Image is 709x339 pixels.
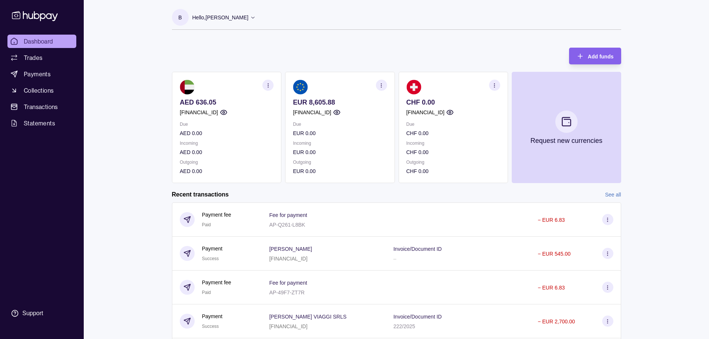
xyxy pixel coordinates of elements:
p: − EUR 6.83 [538,285,565,291]
p: B [178,13,182,22]
p: Incoming [293,139,387,147]
p: Invoice/Document ID [393,246,442,252]
p: [PERSON_NAME] VIAGGI SRLS [269,314,346,320]
p: CHF 0.00 [406,148,500,156]
p: Request new currencies [530,137,602,145]
p: [FINANCIAL_ID] [269,323,307,329]
p: Outgoing [293,158,387,166]
a: Trades [7,51,76,64]
p: EUR 0.00 [293,167,387,175]
p: EUR 0.00 [293,129,387,137]
p: Fee for payment [269,212,307,218]
p: Incoming [406,139,500,147]
img: ch [406,80,421,95]
span: Paid [202,290,211,295]
a: Support [7,306,76,321]
p: CHF 0.00 [406,98,500,106]
p: Fee for payment [269,280,307,286]
p: AP-Q261-L8BK [269,222,305,228]
p: [FINANCIAL_ID] [293,108,331,116]
a: Transactions [7,100,76,113]
p: CHF 0.00 [406,129,500,137]
p: [FINANCIAL_ID] [180,108,218,116]
p: Due [406,120,500,128]
span: Paid [202,222,211,227]
div: Support [22,309,43,317]
p: [PERSON_NAME] [269,246,312,252]
span: Statements [24,119,55,128]
p: Payment [202,244,223,253]
span: Dashboard [24,37,53,46]
button: Request new currencies [511,72,621,183]
span: Payments [24,70,51,79]
p: − EUR 2,700.00 [538,319,575,324]
span: Success [202,256,219,261]
p: Invoice/Document ID [393,314,442,320]
span: Trades [24,53,42,62]
p: Incoming [180,139,274,147]
span: Transactions [24,102,58,111]
span: Collections [24,86,54,95]
p: [FINANCIAL_ID] [406,108,444,116]
p: AP-49F7-ZT7R [269,290,304,295]
button: Add funds [569,48,621,64]
p: Outgoing [180,158,274,166]
p: Outgoing [406,158,500,166]
span: Success [202,324,219,329]
p: AED 636.05 [180,98,274,106]
p: Payment fee [202,278,231,287]
a: Collections [7,84,76,97]
p: – [393,256,396,262]
p: Payment fee [202,211,231,219]
p: AED 0.00 [180,148,274,156]
img: ae [180,80,195,95]
p: 222/2025 [393,323,415,329]
p: CHF 0.00 [406,167,500,175]
p: EUR 0.00 [293,148,387,156]
p: EUR 8,605.88 [293,98,387,106]
a: Statements [7,116,76,130]
p: Payment [202,312,223,320]
p: Due [293,120,387,128]
a: Payments [7,67,76,81]
p: AED 0.00 [180,167,274,175]
p: AED 0.00 [180,129,274,137]
p: Due [180,120,274,128]
p: Hello, [PERSON_NAME] [192,13,249,22]
a: See all [605,191,621,199]
p: − EUR 6.83 [538,217,565,223]
p: − EUR 545.00 [538,251,571,257]
h2: Recent transactions [172,191,229,199]
span: Add funds [588,54,613,60]
p: [FINANCIAL_ID] [269,256,307,262]
a: Dashboard [7,35,76,48]
img: eu [293,80,308,95]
